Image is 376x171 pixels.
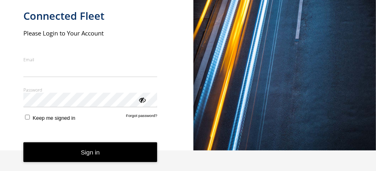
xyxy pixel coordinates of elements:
div: ViewPassword [138,96,146,104]
label: Email [23,56,158,63]
label: Password [23,87,158,93]
input: Keep me signed in [25,115,30,120]
button: Sign in [23,142,158,162]
h1: Connected Fleet [23,9,158,23]
h2: Please Login to Your Account [23,29,158,37]
a: Forgot password? [126,113,158,121]
span: Keep me signed in [33,115,75,121]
